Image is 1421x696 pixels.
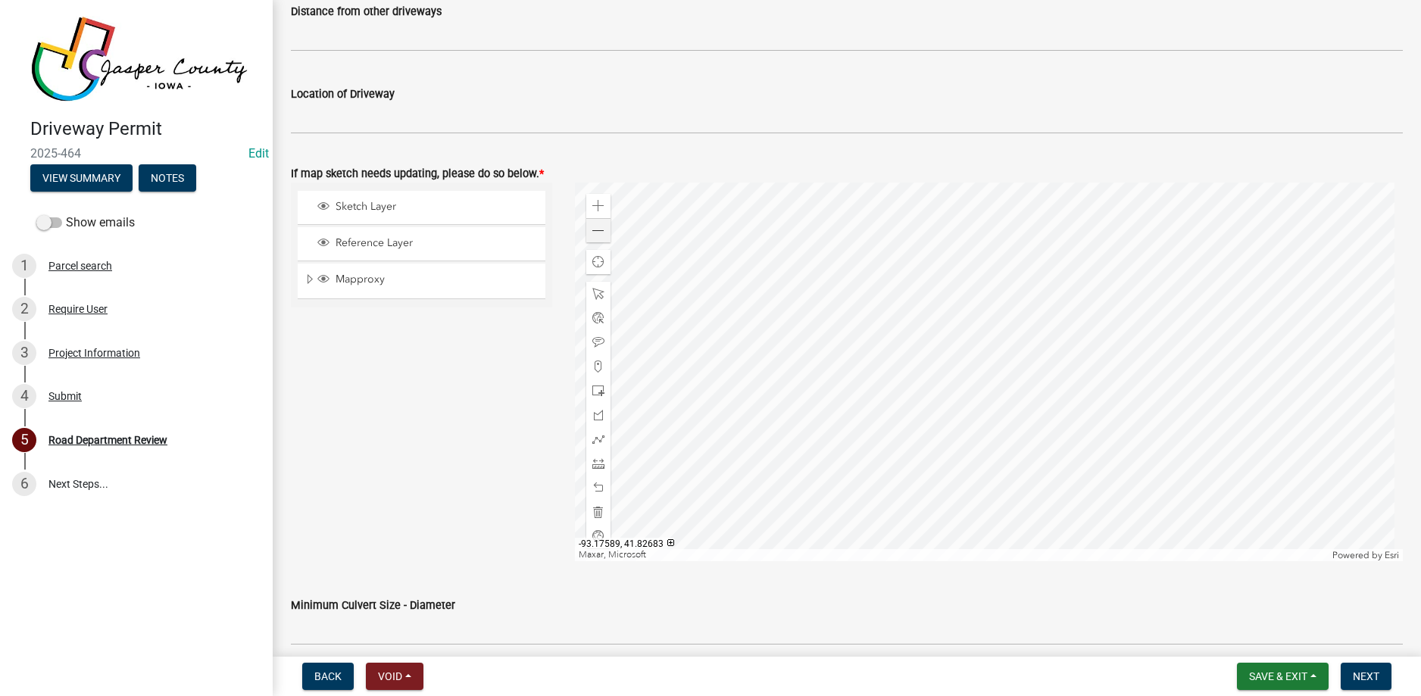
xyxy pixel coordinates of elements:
div: Road Department Review [48,435,167,445]
label: If map sketch needs updating, please do so below. [291,169,544,179]
button: Back [302,663,354,690]
wm-modal-confirm: Notes [139,173,196,185]
span: Reference Layer [332,236,540,250]
li: Sketch Layer [298,191,545,225]
div: Mapproxy [315,273,540,288]
div: Submit [48,391,82,401]
div: Require User [48,304,108,314]
span: Expand [304,273,315,289]
span: Mapproxy [332,273,540,286]
button: Save & Exit [1237,663,1329,690]
span: Save & Exit [1249,670,1307,682]
button: Next [1341,663,1391,690]
li: Mapproxy [298,264,545,298]
div: Find my location [586,250,611,274]
button: Void [366,663,423,690]
ul: Layer List [296,187,547,303]
div: Sketch Layer [315,200,540,215]
span: Back [314,670,342,682]
div: Zoom out [586,218,611,242]
img: Jasper County, Iowa [30,16,248,102]
label: Minimum Culvert Size - Diameter [291,601,455,611]
div: Reference Layer [315,236,540,251]
span: 2025-464 [30,146,242,161]
span: Void [378,670,402,682]
div: 5 [12,428,36,452]
a: Esri [1385,550,1399,560]
li: Reference Layer [298,227,545,261]
div: Project Information [48,348,140,358]
div: Powered by [1329,549,1403,561]
wm-modal-confirm: Edit Application Number [248,146,269,161]
div: 3 [12,341,36,365]
wm-modal-confirm: Summary [30,173,133,185]
span: Sketch Layer [332,200,540,214]
label: Distance from other driveways [291,7,442,17]
div: Parcel search [48,261,112,271]
h4: Driveway Permit [30,118,261,140]
div: 1 [12,254,36,278]
button: View Summary [30,164,133,192]
a: Edit [248,146,269,161]
label: Location of Driveway [291,89,395,100]
div: Maxar, Microsoft [575,549,1329,561]
button: Notes [139,164,196,192]
div: 4 [12,384,36,408]
div: 6 [12,472,36,496]
span: Next [1353,670,1379,682]
div: Zoom in [586,194,611,218]
div: 2 [12,297,36,321]
label: Show emails [36,214,135,232]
